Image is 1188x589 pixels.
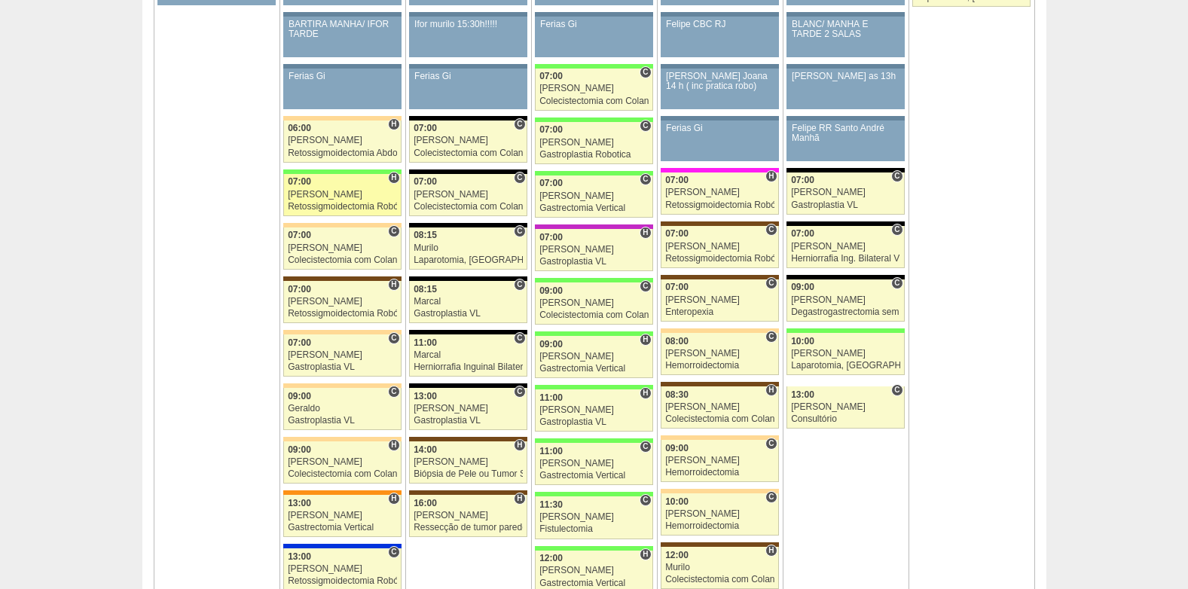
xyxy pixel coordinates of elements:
div: [PERSON_NAME] [539,84,649,93]
span: 07:00 [791,228,814,239]
div: Felipe CBC RJ [666,20,774,29]
div: Ressecção de tumor parede abdominal pélvica [414,523,523,533]
div: Key: Brasil [786,328,904,333]
div: [PERSON_NAME] [414,136,523,145]
a: C 09:00 [PERSON_NAME] Colecistectomia com Colangiografia VL [535,282,652,325]
a: H 14:00 [PERSON_NAME] Biópsia de Pele ou Tumor Superficial [409,441,527,484]
div: [PERSON_NAME] [414,404,523,414]
div: [PERSON_NAME] [665,295,774,305]
a: H 06:00 [PERSON_NAME] Retossigmoidectomia Abdominal VL [283,121,401,163]
div: Key: Bartira [283,437,401,441]
div: [PERSON_NAME] [288,243,397,253]
div: Key: Brasil [535,64,652,69]
a: C 07:00 [PERSON_NAME] Colecistectomia com Colangiografia VL [535,69,652,111]
a: C 07:00 [PERSON_NAME] Retossigmoidectomia Robótica [661,226,778,268]
div: [PERSON_NAME] [539,566,649,575]
span: 11:00 [539,392,563,403]
div: Key: Blanc [409,330,527,334]
div: Key: Santa Joana [409,437,527,441]
span: 12:00 [665,550,689,560]
div: Key: Aviso [786,116,904,121]
div: Key: Blanc [409,383,527,388]
div: Retossigmoidectomia Robótica [288,309,397,319]
div: Key: Blanc [786,275,904,279]
span: Consultório [640,173,651,185]
span: Consultório [640,441,651,453]
a: C 07:00 [PERSON_NAME] Colecistectomia com Colangiografia VL [283,227,401,270]
div: Gastrectomia Vertical [539,578,649,588]
span: Consultório [388,546,399,558]
div: Key: Santa Joana [661,221,778,226]
span: 11:00 [539,446,563,456]
a: Ferias Gi [409,69,527,109]
div: Murilo [665,563,774,572]
div: Geraldo [288,404,397,414]
div: [PERSON_NAME] [539,352,649,362]
span: Consultório [765,491,777,503]
span: 10:00 [791,336,814,346]
span: 07:00 [414,176,437,187]
span: 07:00 [288,337,311,348]
span: Hospital [765,545,777,557]
div: [PERSON_NAME] [665,349,774,359]
span: 08:15 [414,284,437,294]
div: [PERSON_NAME] [791,349,900,359]
span: Hospital [388,279,399,291]
span: Consultório [640,120,651,132]
div: Ferias Gi [414,72,522,81]
div: Key: Bartira [661,435,778,440]
div: Key: Aviso [786,64,904,69]
div: [PERSON_NAME] [539,405,649,415]
span: Hospital [640,334,651,346]
div: Felipe RR Santo André Manhã [792,124,899,143]
a: 10:00 [PERSON_NAME] Laparotomia, [GEOGRAPHIC_DATA], Drenagem, Bridas VL [786,333,904,375]
a: H 08:30 [PERSON_NAME] Colecistectomia com Colangiografia VL [661,386,778,429]
a: C 11:00 Marcal Herniorrafia Inguinal Bilateral [409,334,527,377]
span: Hospital [640,227,651,239]
a: C 11:00 [PERSON_NAME] Gastrectomia Vertical [535,443,652,485]
div: [PERSON_NAME] [665,509,774,519]
div: Enteropexia [665,307,774,317]
span: Consultório [388,386,399,398]
div: Key: Blanc [409,116,527,121]
div: Key: Aviso [661,12,778,17]
span: 16:00 [414,498,437,508]
div: Retossigmoidectomia Robótica [665,200,774,210]
span: Consultório [514,386,525,398]
div: BLANC/ MANHÃ E TARDE 2 SALAS [792,20,899,39]
span: Consultório [765,277,777,289]
div: Gastroplastia VL [539,417,649,427]
span: Consultório [640,66,651,78]
div: Marcal [414,350,523,360]
div: Key: Santa Joana [409,490,527,495]
span: Hospital [388,439,399,451]
div: [PERSON_NAME] [288,190,397,200]
span: Hospital [640,387,651,399]
div: Ifor murilo 15:30h!!!!! [414,20,522,29]
div: [PERSON_NAME] [791,295,900,305]
a: BLANC/ MANHÃ E TARDE 2 SALAS [786,17,904,57]
a: H 07:00 [PERSON_NAME] Retossigmoidectomia Robótica [661,172,778,215]
a: [PERSON_NAME] as 13h [786,69,904,109]
span: 07:00 [665,228,689,239]
div: [PERSON_NAME] [539,459,649,468]
div: Colecistectomia com Colangiografia VL [665,575,774,584]
div: [PERSON_NAME] [539,512,649,522]
div: Key: Blanc [409,223,527,227]
div: Key: São Luiz - SCS [283,490,401,495]
div: Hemorroidectomia [665,361,774,371]
div: [PERSON_NAME] [288,511,397,520]
div: Laparotomia, [GEOGRAPHIC_DATA], Drenagem, Bridas VL [414,255,523,265]
span: 13:00 [791,389,814,400]
div: Colecistectomia com Colangiografia VL [414,202,523,212]
div: Key: Aviso [535,12,652,17]
div: Murilo [414,243,523,253]
span: 08:30 [665,389,689,400]
span: Consultório [891,224,902,236]
a: Felipe RR Santo André Manhã [786,121,904,161]
div: Colecistectomia com Colangiografia VL [539,96,649,106]
span: Hospital [514,439,525,451]
div: [PERSON_NAME] [665,456,774,465]
div: [PERSON_NAME] [414,190,523,200]
div: Colecistectomia com Colangiografia VL [288,469,397,479]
